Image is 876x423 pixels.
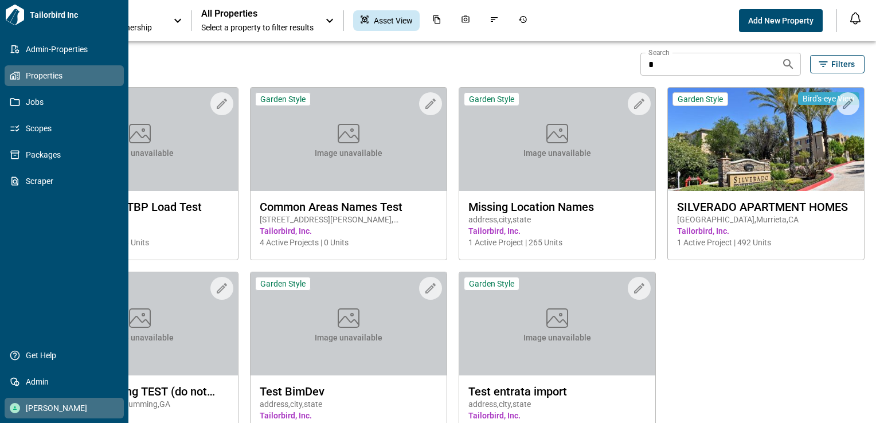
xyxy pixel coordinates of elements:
[315,332,382,343] span: Image unavailable
[748,15,814,26] span: Add New Property
[51,410,229,421] span: Tailorbird, Inc.
[668,88,864,191] img: property-asset
[468,225,646,237] span: Tailorbird, Inc.
[511,10,534,31] div: Job History
[20,350,113,361] span: Get Help
[51,200,229,214] span: Common Area TBP Load Test
[469,94,514,104] span: Garden Style
[803,93,855,104] span: Bird's-eye View
[106,147,174,159] span: Image unavailable
[20,123,113,134] span: Scopes
[846,9,865,28] button: Open notification feed
[468,410,646,421] span: Tailorbird, Inc.
[5,371,124,392] a: Admin
[425,10,448,31] div: Documents
[20,96,113,108] span: Jobs
[678,94,723,104] span: Garden Style
[20,70,113,81] span: Properties
[353,10,420,31] div: Asset View
[51,214,229,225] span: address , city , state
[468,385,646,398] span: Test entrata import
[483,10,506,31] div: Issues & Info
[648,48,670,57] label: Search
[677,214,855,225] span: [GEOGRAPHIC_DATA] , Murrieta , CA
[25,9,124,21] span: Tailorbird Inc
[468,214,646,225] span: address , city , state
[51,237,229,248] span: 11 Active Projects | 18 Units
[5,39,124,60] a: Admin-Properties
[777,53,800,76] button: Search properties
[51,385,229,398] span: Summit Crossing TEST (do not remove)
[201,8,314,19] span: All Properties
[677,237,855,248] span: 1 Active Project | 492 Units
[260,200,437,214] span: Common Areas Names Test
[469,279,514,289] span: Garden Style
[260,398,437,410] span: address , city , state
[260,214,437,225] span: [STREET_ADDRESS][PERSON_NAME] , [GEOGRAPHIC_DATA] , NJ
[677,225,855,237] span: Tailorbird, Inc.
[454,10,477,31] div: Photos
[106,332,174,343] span: Image unavailable
[51,398,229,410] span: [STREET_ADDRESS] , Cumming , GA
[260,225,437,237] span: Tailorbird, Inc.
[41,58,636,70] span: 19 Properties
[810,55,865,73] button: Filters
[20,376,113,387] span: Admin
[51,225,229,237] span: Tailorbird, Inc.
[5,144,124,165] a: Packages
[5,171,124,191] a: Scraper
[468,398,646,410] span: address , city , state
[260,94,306,104] span: Garden Style
[468,200,646,214] span: Missing Location Names
[201,22,314,33] span: Select a property to filter results
[260,279,306,289] span: Garden Style
[523,147,591,159] span: Image unavailable
[5,65,124,86] a: Properties
[5,92,124,112] a: Jobs
[523,332,591,343] span: Image unavailable
[374,15,413,26] span: Asset View
[831,58,855,70] span: Filters
[20,402,113,414] span: [PERSON_NAME]
[20,175,113,187] span: Scraper
[5,118,124,139] a: Scopes
[468,237,646,248] span: 1 Active Project | 265 Units
[20,44,113,55] span: Admin-Properties
[260,410,437,421] span: Tailorbird, Inc.
[739,9,823,32] button: Add New Property
[260,385,437,398] span: Test BimDev
[677,200,855,214] span: SILVERADO APARTMENT HOMES
[315,147,382,159] span: Image unavailable
[20,149,113,160] span: Packages
[260,237,437,248] span: 4 Active Projects | 0 Units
